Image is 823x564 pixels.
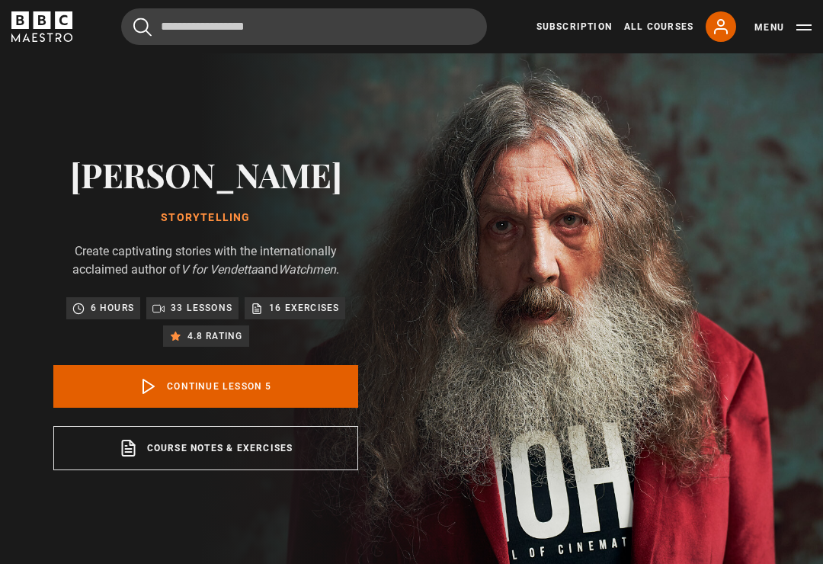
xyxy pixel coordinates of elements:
input: Search [121,8,487,45]
svg: BBC Maestro [11,11,72,42]
i: V for Vendetta [181,262,258,277]
button: Submit the search query [133,18,152,37]
p: 6 hours [91,300,134,316]
h1: Storytelling [53,212,358,224]
a: Subscription [536,20,612,34]
p: 16 exercises [269,300,339,316]
a: Course notes & exercises [53,426,358,470]
i: Watchmen [278,262,336,277]
p: 33 lessons [171,300,232,316]
p: 4.8 rating [187,328,243,344]
p: Create captivating stories with the internationally acclaimed author of and . [53,242,358,279]
h2: [PERSON_NAME] [53,155,358,194]
a: Continue lesson 5 [53,365,358,408]
a: All Courses [624,20,693,34]
button: Toggle navigation [754,20,812,35]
